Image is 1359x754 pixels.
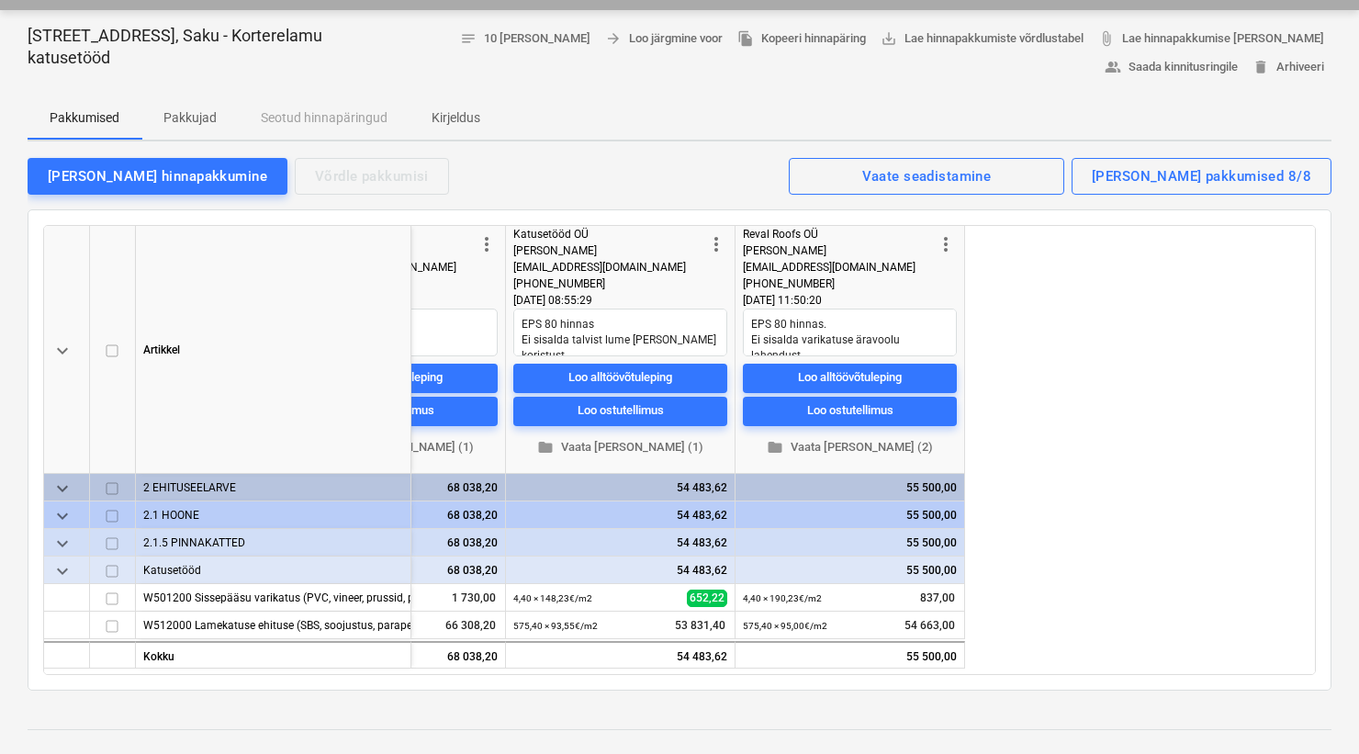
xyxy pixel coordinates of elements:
[1072,158,1331,195] button: [PERSON_NAME] pakkumised 8/8
[537,440,554,456] span: folder
[743,364,957,393] button: Loo alltöövõtuleping
[460,30,477,47] span: notes
[743,529,957,557] div: 55 500,00
[136,226,411,474] div: Artikkel
[513,309,727,356] textarea: EPS 80 hinnas Ei sisalda talvist lume [PERSON_NAME] koristust. Ei sisalda rõdukatuste tihendamist
[143,529,403,556] div: 2.1.5 PINNAKATTED
[51,505,73,527] span: keyboard_arrow_down
[143,612,403,638] div: W512000 Lamekatuse ehituse (SBS, soojustus, parapetiplekid, suitsuluugi paigaldus koos mootoriga,...
[743,433,957,462] button: Vaata [PERSON_NAME] (2)
[1097,53,1245,82] button: Saada kinnitusringile
[935,233,957,255] span: more_vert
[737,28,866,50] span: Kopeeri hinnapäring
[743,226,935,242] div: Reval Roofs OÜ
[143,557,403,583] div: Katusetööd
[1091,25,1331,53] a: Lae hinnapakkumise [PERSON_NAME]
[1267,666,1359,754] iframe: Chat Widget
[51,533,73,555] span: keyboard_arrow_down
[1098,28,1324,50] span: Lae hinnapakkumise [PERSON_NAME]
[513,501,727,529] div: 54 483,62
[918,591,957,606] span: 837,00
[743,397,957,426] button: Loo ostutellimus
[513,593,592,603] small: 4,40 × 148,23€ / m2
[432,108,480,128] p: Kirjeldus
[51,560,73,582] span: keyboard_arrow_down
[789,158,1064,195] button: Vaate seadistamine
[578,401,664,422] div: Loo ostutellimus
[1092,164,1311,188] div: [PERSON_NAME] pakkumised 8/8
[1252,57,1324,78] span: Arhiveeri
[743,261,915,274] span: [EMAIL_ADDRESS][DOMAIN_NAME]
[598,25,730,53] button: Loo järgmine voor
[513,276,705,292] div: [PHONE_NUMBER]
[513,433,727,462] button: Vaata [PERSON_NAME] (1)
[513,261,686,274] span: [EMAIL_ADDRESS][DOMAIN_NAME]
[28,25,360,69] p: [STREET_ADDRESS], Saku - Korterelamu katusetööd
[881,28,1084,50] span: Lae hinnapakkumiste võrdlustabel
[1105,59,1121,75] span: people_alt
[673,618,727,634] span: 53 831,40
[743,309,957,356] textarea: EPS 80 hinnas. Ei sisalda varikatuse äravoolu lahendust. Ei sisalda rõdukatuste tihendamist.
[903,618,957,634] span: 54 663,00
[873,25,1091,53] a: Lae hinnapakkumiste võrdlustabel
[730,25,873,53] button: Kopeeri hinnapäring
[136,641,411,669] div: Kokku
[513,557,727,584] div: 54 483,62
[51,478,73,500] span: keyboard_arrow_down
[513,226,705,242] div: Katusetööd OÜ
[605,30,622,47] span: arrow_forward
[521,437,720,458] span: Vaata [PERSON_NAME] (1)
[444,618,498,634] span: 66 308,20
[687,590,727,607] span: 652,22
[1245,53,1331,82] button: Arhiveeri
[743,242,935,259] div: [PERSON_NAME]
[513,397,727,426] button: Loo ostutellimus
[743,276,935,292] div: [PHONE_NUMBER]
[605,28,723,50] span: Loo järgmine voor
[51,340,73,362] span: keyboard_arrow_down
[881,30,897,47] span: save_alt
[50,108,119,128] p: Pakkumised
[513,364,727,393] button: Loo alltöövõtuleping
[743,557,957,584] div: 55 500,00
[767,440,783,456] span: folder
[743,593,822,603] small: 4,40 × 190,23€ / m2
[513,292,727,309] div: [DATE] 08:55:29
[513,474,727,501] div: 54 483,62
[460,28,590,50] span: 10 [PERSON_NAME]
[807,401,893,422] div: Loo ostutellimus
[1098,30,1115,47] span: attach_file
[1267,666,1359,754] div: Vestlusvidin
[743,501,957,529] div: 55 500,00
[48,164,267,188] div: [PERSON_NAME] hinnapakkumine
[737,30,754,47] span: file_copy
[513,529,727,557] div: 54 483,62
[568,368,672,389] div: Loo alltöövõtuleping
[513,242,705,259] div: [PERSON_NAME]
[453,25,598,53] button: 10 [PERSON_NAME]
[513,621,598,631] small: 575,40 × 93,55€ / m2
[506,641,736,669] div: 54 483,62
[450,591,498,606] span: 1 730,00
[28,158,287,195] button: [PERSON_NAME] hinnapakkumine
[798,368,902,389] div: Loo alltöövõtuleping
[862,164,992,188] div: Vaate seadistamine
[1105,57,1238,78] span: Saada kinnitusringile
[736,641,965,669] div: 55 500,00
[163,108,217,128] p: Pakkujad
[143,584,403,611] div: W501200 Sissepääsu varikatus (PVC, vineer, prussid, plekid ja nende paigaldus // roov, tsementkiu...
[1252,59,1269,75] span: delete
[743,292,957,309] div: [DATE] 11:50:20
[143,501,403,528] div: 2.1 HOONE
[743,474,957,501] div: 55 500,00
[705,233,727,255] span: more_vert
[143,474,403,501] div: 2 EHITUSEELARVE
[750,437,949,458] span: Vaata [PERSON_NAME] (2)
[743,621,827,631] small: 575,40 × 95,00€ / m2
[476,233,498,255] span: more_vert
